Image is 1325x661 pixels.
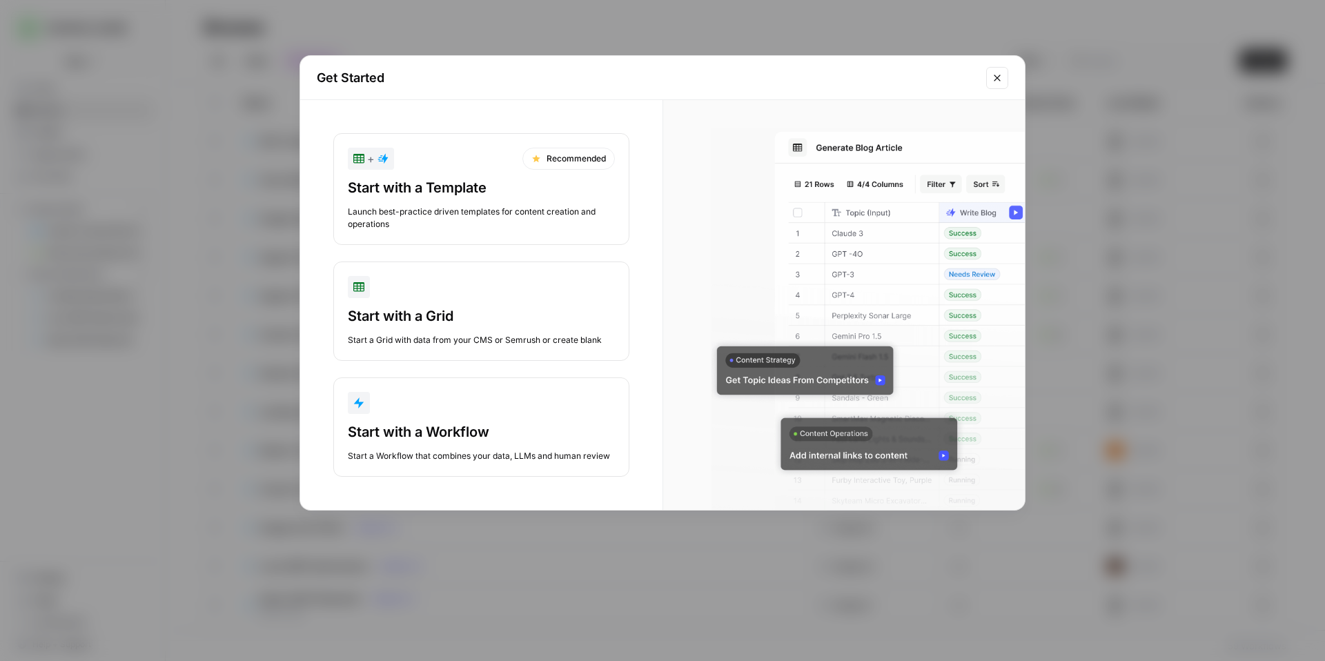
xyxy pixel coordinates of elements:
[348,422,615,442] div: Start with a Workflow
[348,178,615,197] div: Start with a Template
[333,377,629,477] button: Start with a WorkflowStart a Workflow that combines your data, LLMs and human review
[348,206,615,230] div: Launch best-practice driven templates for content creation and operations
[333,262,629,361] button: Start with a GridStart a Grid with data from your CMS or Semrush or create blank
[348,306,615,326] div: Start with a Grid
[348,334,615,346] div: Start a Grid with data from your CMS or Semrush or create blank
[333,133,629,245] button: +RecommendedStart with a TemplateLaunch best-practice driven templates for content creation and o...
[522,148,615,170] div: Recommended
[986,67,1008,89] button: Close modal
[353,150,389,167] div: +
[317,68,978,88] h2: Get Started
[348,450,615,462] div: Start a Workflow that combines your data, LLMs and human review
